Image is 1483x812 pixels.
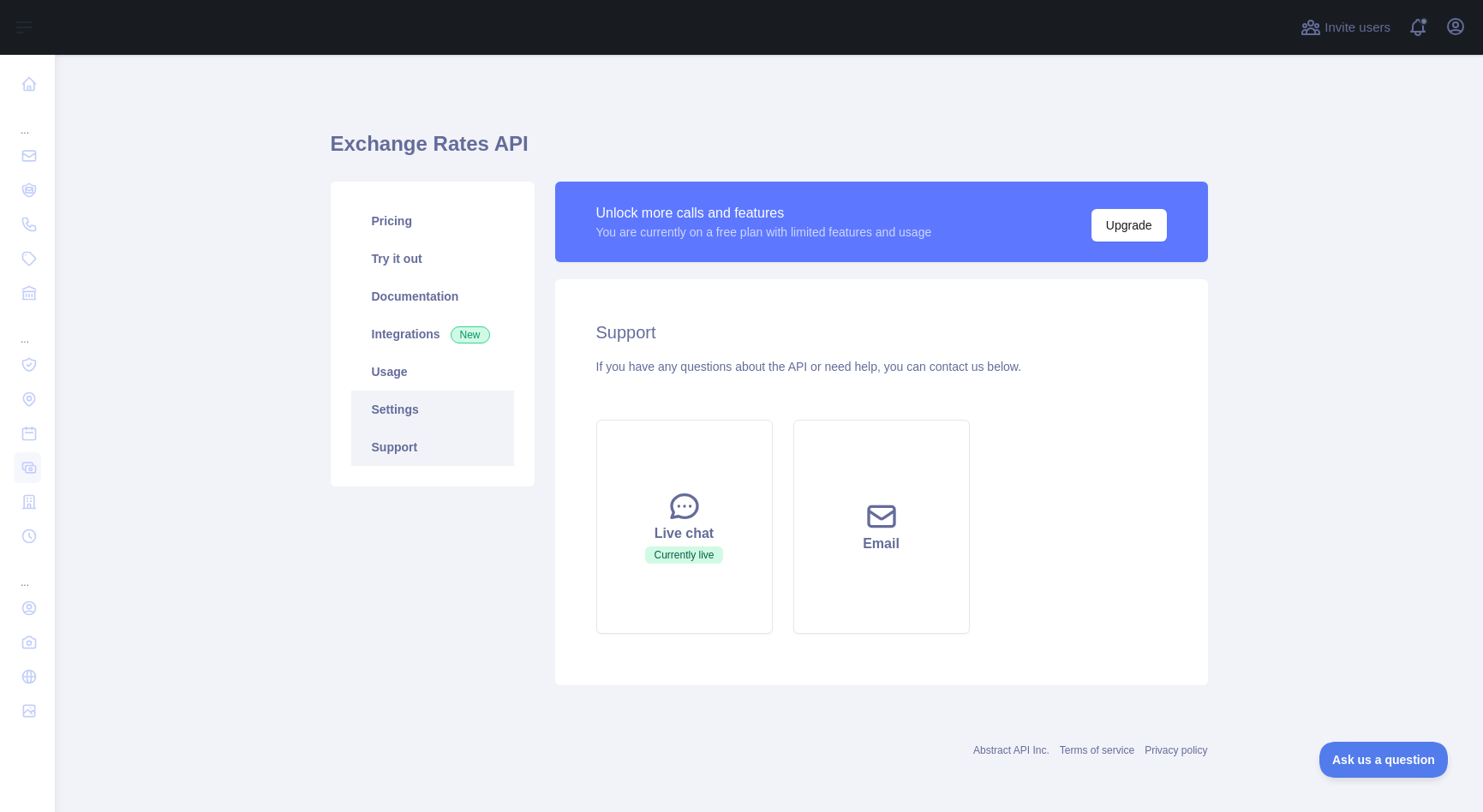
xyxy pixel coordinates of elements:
span: Currently live [645,546,722,564]
button: Live chatCurrently live [596,420,773,634]
a: Usage [351,353,514,391]
div: Unlock more calls and features [596,203,932,224]
span: Invite users [1325,18,1390,38]
a: Abstract API Inc. [973,744,1049,756]
button: Email [793,420,970,634]
a: Documentation [351,278,514,315]
span: New [451,326,490,343]
a: Pricing [351,202,514,240]
a: Terms of service [1060,744,1134,756]
h1: Exchange Rates API [331,130,1208,171]
button: Invite users [1297,14,1394,41]
div: Live chat [618,523,751,544]
h2: Support [596,320,1167,344]
div: If you have any questions about the API or need help, you can contact us below. [596,358,1167,375]
iframe: Toggle Customer Support [1319,742,1449,778]
div: You are currently on a free plan with limited features and usage [596,224,932,241]
div: ... [14,103,41,137]
a: Settings [351,391,514,428]
a: Integrations New [351,315,514,353]
a: Support [351,428,514,466]
div: ... [14,312,41,346]
div: ... [14,555,41,589]
a: Try it out [351,240,514,278]
div: Email [815,534,948,554]
a: Privacy policy [1145,744,1207,756]
button: Upgrade [1091,209,1167,242]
